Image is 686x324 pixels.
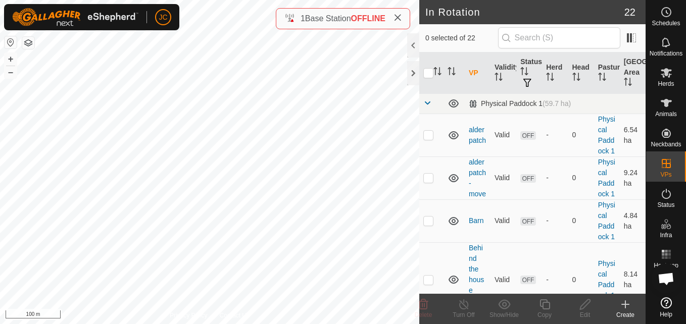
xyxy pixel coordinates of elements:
span: Help [660,311,672,317]
span: (59.7 ha) [543,99,571,107]
td: Valid [491,242,516,317]
button: Reset Map [5,36,17,48]
div: - [546,130,564,140]
p-sorticon: Activate to sort [495,74,503,82]
p-sorticon: Activate to sort [520,69,528,77]
input: Search (S) [498,27,620,48]
span: 22 [624,5,635,20]
td: 4.84 ha [620,199,646,242]
span: 1 [301,14,305,23]
span: OFFLINE [351,14,385,23]
a: alder patch [469,126,486,144]
a: Physical Paddock 1 [598,259,615,299]
span: Animals [655,111,677,117]
th: Herd [542,52,568,94]
span: OFF [520,217,535,226]
td: 0 [568,242,594,317]
p-sorticon: Activate to sort [598,74,606,82]
a: Barn [469,217,484,225]
h2: In Rotation [425,6,624,18]
a: Privacy Policy [170,311,208,320]
button: Map Layers [22,37,34,49]
div: Turn Off [444,310,484,319]
a: Physical Paddock 1 [598,201,615,241]
span: VPs [660,172,671,178]
td: 0 [568,156,594,199]
span: Status [657,202,674,208]
span: Notifications [650,50,682,57]
th: Pasture [594,52,620,94]
a: Physical Paddock 1 [598,158,615,198]
div: Copy [524,310,565,319]
p-sorticon: Activate to sort [448,69,456,77]
a: alder patch - move [469,158,486,198]
img: Gallagher Logo [12,8,138,26]
span: Herds [658,81,674,87]
a: Open chat [651,263,681,294]
th: [GEOGRAPHIC_DATA] Area [620,52,646,94]
span: Infra [660,232,672,238]
div: Physical Paddock 1 [469,99,571,108]
td: Valid [491,199,516,242]
a: Help [646,293,686,321]
span: JC [159,12,167,23]
span: Heatmap [654,262,678,268]
div: - [546,215,564,226]
td: 0 [568,199,594,242]
p-sorticon: Activate to sort [546,74,554,82]
p-sorticon: Activate to sort [624,79,632,87]
th: Head [568,52,594,94]
td: Valid [491,114,516,156]
div: Create [605,310,646,319]
span: Base Station [305,14,351,23]
button: – [5,66,17,78]
div: - [546,275,564,285]
td: Valid [491,156,516,199]
span: 0 selected of 22 [425,33,498,43]
span: OFF [520,276,535,284]
td: 0 [568,114,594,156]
span: Delete [415,311,432,318]
div: Edit [565,310,605,319]
td: 6.54 ha [620,114,646,156]
span: OFF [520,174,535,183]
p-sorticon: Activate to sort [433,69,442,77]
th: Validity [491,52,516,94]
a: Contact Us [220,311,250,320]
p-sorticon: Activate to sort [572,74,580,82]
a: Physical Paddock 1 [598,115,615,155]
a: Behind the house moving 1 [469,244,484,315]
td: 9.24 ha [620,156,646,199]
button: + [5,53,17,65]
span: Schedules [652,20,680,26]
div: Show/Hide [484,310,524,319]
span: Neckbands [651,141,681,147]
td: 8.14 ha [620,242,646,317]
div: - [546,173,564,183]
th: Status [516,52,542,94]
th: VP [465,52,491,94]
span: OFF [520,131,535,140]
